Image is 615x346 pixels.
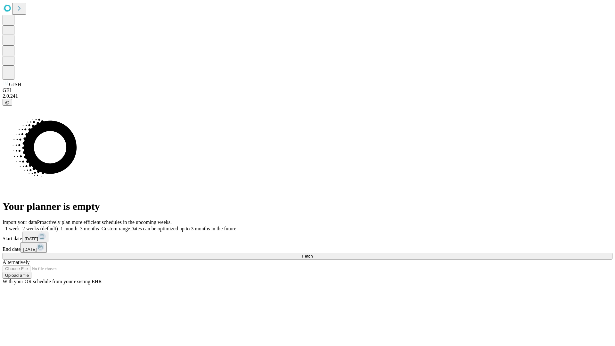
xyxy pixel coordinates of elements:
span: Dates can be optimized up to 3 months in the future. [130,226,237,231]
button: [DATE] [22,232,48,242]
span: Import your data [3,219,37,225]
button: @ [3,99,12,106]
button: Fetch [3,253,612,259]
span: Alternatively [3,259,29,265]
span: Custom range [102,226,130,231]
div: End date [3,242,612,253]
span: 1 week [5,226,20,231]
span: 3 months [80,226,99,231]
button: Upload a file [3,272,31,279]
span: GJSH [9,82,21,87]
span: @ [5,100,10,105]
span: With your OR schedule from your existing EHR [3,279,102,284]
span: Proactively plan more efficient schedules in the upcoming weeks. [37,219,172,225]
h1: Your planner is empty [3,201,612,212]
div: Start date [3,232,612,242]
span: [DATE] [25,236,38,241]
button: [DATE] [20,242,47,253]
span: Fetch [302,254,313,259]
div: 2.0.241 [3,93,612,99]
span: [DATE] [23,247,37,252]
span: 2 weeks (default) [22,226,58,231]
span: 1 month [61,226,78,231]
div: GEI [3,87,612,93]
